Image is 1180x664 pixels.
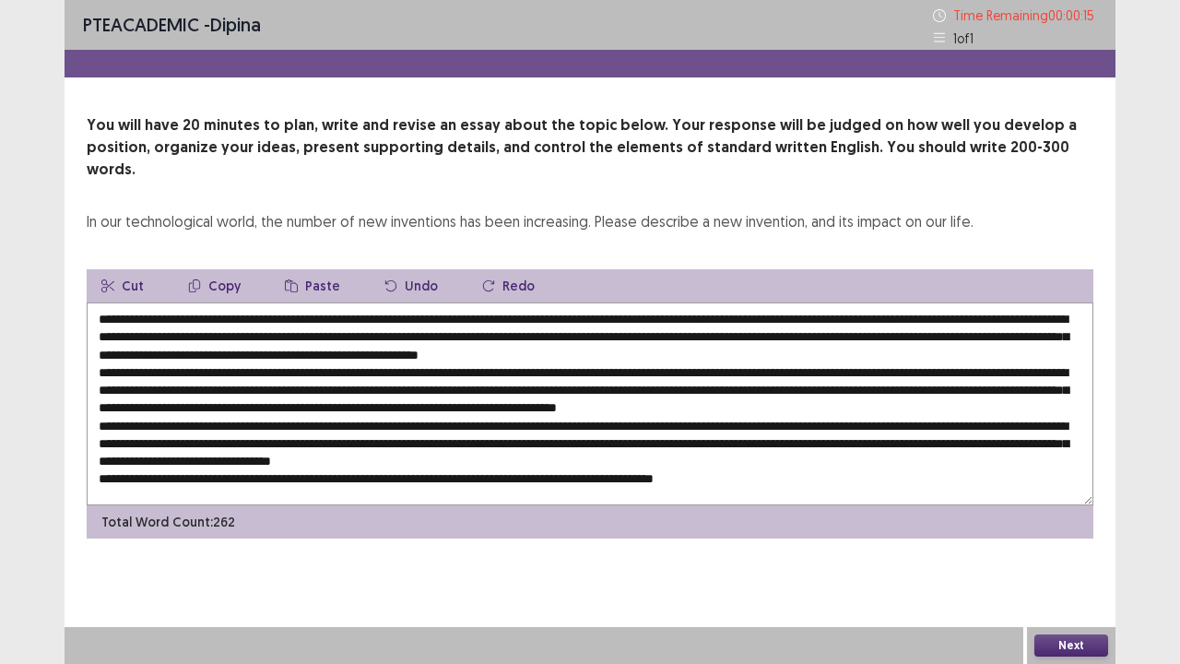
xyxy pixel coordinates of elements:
p: Time Remaining 00 : 00 : 15 [953,6,1097,25]
button: Copy [173,269,255,302]
button: Cut [87,269,159,302]
div: In our technological world, the number of new inventions has been increasing. Please describe a n... [87,210,973,232]
button: Undo [370,269,453,302]
button: Paste [270,269,355,302]
p: You will have 20 minutes to plan, write and revise an essay about the topic below. Your response ... [87,114,1093,181]
button: Next [1034,634,1108,657]
p: Total Word Count: 262 [101,513,235,532]
p: 1 of 1 [953,29,973,48]
p: - dipina [83,11,261,39]
span: PTE academic [83,13,199,36]
button: Redo [467,269,549,302]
